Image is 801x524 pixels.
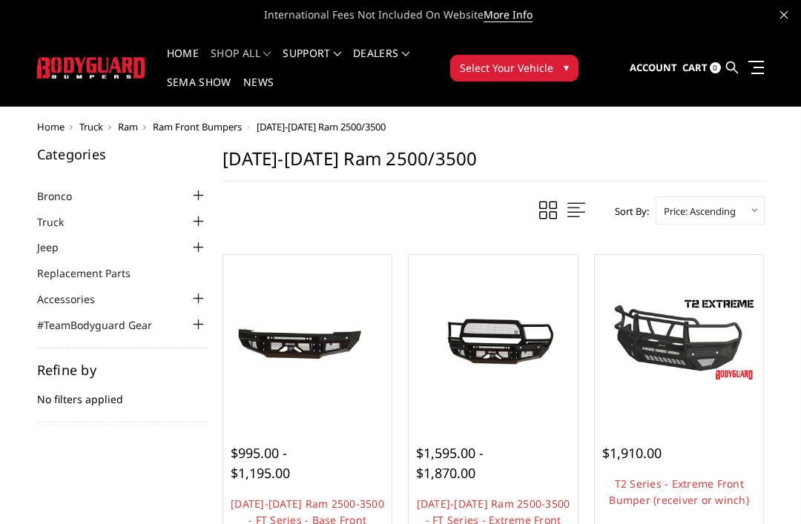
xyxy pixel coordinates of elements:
[153,120,242,133] a: Ram Front Bumpers
[37,265,149,281] a: Replacement Parts
[630,61,677,74] span: Account
[450,55,578,82] button: Select Your Vehicle
[564,59,569,75] span: ▾
[37,120,65,133] a: Home
[37,188,90,204] a: Bronco
[599,294,760,385] img: T2 Series - Extreme Front Bumper (receiver or winch)
[609,477,749,507] a: T2 Series - Extreme Front Bumper (receiver or winch)
[37,57,146,79] img: BODYGUARD BUMPERS
[37,239,77,255] a: Jeep
[37,317,171,333] a: #TeamBodyguard Gear
[257,120,386,133] span: [DATE]-[DATE] Ram 2500/3500
[37,214,82,230] a: Truck
[227,303,389,376] img: 2010-2018 Ram 2500-3500 - FT Series - Base Front Bumper
[599,259,760,420] a: T2 Series - Extreme Front Bumper (receiver or winch) T2 Series - Extreme Front Bumper (receiver o...
[602,444,662,462] span: $1,910.00
[682,48,721,88] a: Cart 0
[231,444,290,482] span: $995.00 - $1,195.00
[710,62,721,73] span: 0
[222,147,765,182] h1: [DATE]-[DATE] Ram 2500/3500
[79,120,103,133] a: Truck
[227,259,389,420] a: 2010-2018 Ram 2500-3500 - FT Series - Base Front Bumper 2010-2018 Ram 2500-3500 - FT Series - Bas...
[607,200,649,222] label: Sort By:
[416,444,484,482] span: $1,595.00 - $1,870.00
[167,48,199,77] a: Home
[460,60,553,76] span: Select Your Vehicle
[243,77,274,106] a: News
[37,363,208,422] div: No filters applied
[283,48,341,77] a: Support
[630,48,677,88] a: Account
[412,303,574,376] img: 2010-2018 Ram 2500-3500 - FT Series - Extreme Front Bumper
[167,77,231,106] a: SEMA Show
[412,259,574,420] a: 2010-2018 Ram 2500-3500 - FT Series - Extreme Front Bumper 2010-2018 Ram 2500-3500 - FT Series - ...
[211,48,271,77] a: shop all
[118,120,138,133] a: Ram
[37,147,208,161] h5: Categories
[682,61,708,74] span: Cart
[484,7,533,22] a: More Info
[37,291,113,307] a: Accessories
[37,363,208,377] h5: Refine by
[353,48,409,77] a: Dealers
